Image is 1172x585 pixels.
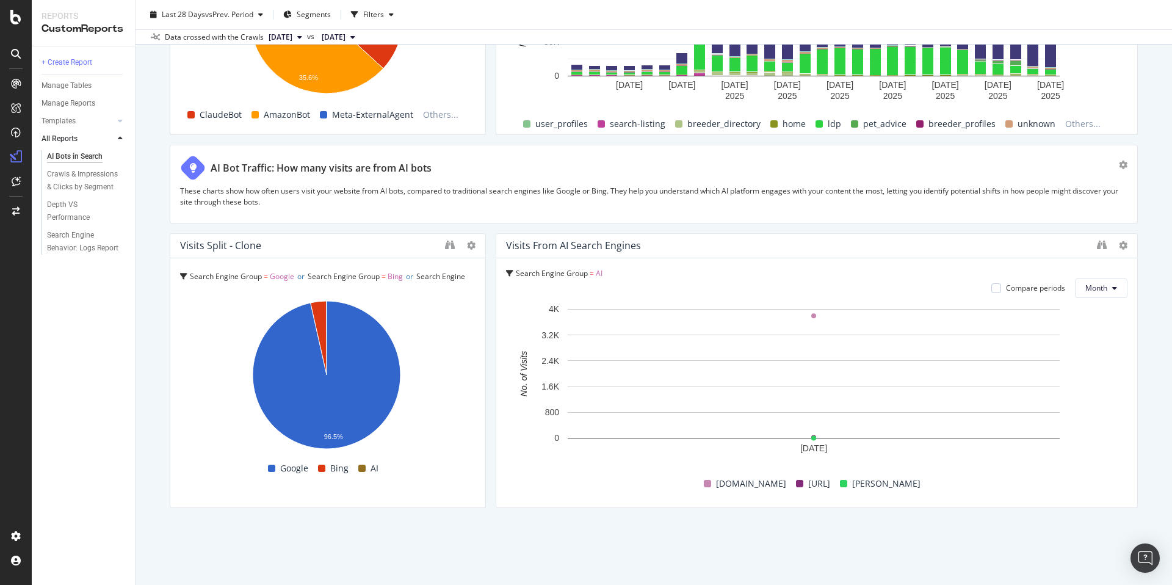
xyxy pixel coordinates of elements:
span: = [203,288,208,299]
text: 2025 [831,90,850,100]
text: [DATE] [616,79,643,89]
span: Month [1085,283,1107,293]
div: Visits from AI Search EnginesSearch Engine Group = AICompare periodsMonthA chart.[DOMAIN_NAME][UR... [496,233,1138,508]
span: ldp [828,117,841,131]
div: All Reports [42,133,78,145]
text: 2025 [1041,90,1060,100]
text: No. of Visits [519,351,529,396]
text: 2025 [988,90,1007,100]
span: [DOMAIN_NAME] [716,476,786,491]
text: [DATE] [668,79,695,89]
div: binoculars [1097,240,1107,250]
div: Reports [42,10,125,22]
div: binoculars [445,240,455,250]
button: Month [1075,278,1127,298]
span: Last 28 Days [162,9,205,20]
div: Templates [42,115,76,128]
text: 96.5% [324,433,343,440]
a: + Create Report [42,56,126,69]
span: 2025 Jul. 27th [322,32,345,43]
span: user_profiles [535,117,588,131]
div: CustomReports [42,22,125,36]
span: Meta-ExternalAgent [332,107,413,122]
span: AmazonBot [264,107,310,122]
a: Manage Reports [42,97,126,110]
div: Depth VS Performance [47,198,115,224]
span: AI [596,268,602,278]
div: gear [1119,161,1127,169]
text: 0 [554,433,559,443]
button: [DATE] [317,30,360,45]
text: [DATE] [932,79,959,89]
text: 4K [549,304,560,314]
div: Search Engine Behavior: Logs Report [47,229,119,255]
text: [DATE] [1037,79,1064,89]
span: Others... [1060,117,1105,131]
div: AI Bot Traffic: How many visits are from AI botsThese charts show how often users visit your webs... [170,145,1138,223]
span: Google [280,461,308,476]
div: A chart. [180,294,472,459]
div: Manage Tables [42,79,92,92]
text: 2025 [883,90,902,100]
button: [DATE] [264,30,307,45]
text: 800 [545,407,560,417]
span: Google [270,271,294,282]
span: [PERSON_NAME] [852,476,921,491]
div: Visits Split - CloneSearch Engine Group = GoogleorSearch Engine Group = BingorSearch Engine Group... [170,233,486,508]
text: [DATE] [800,443,827,453]
span: Bing [330,461,349,476]
span: Search Engine Group [308,271,380,282]
span: [URL] [808,476,830,491]
a: Search Engine Behavior: Logs Report [47,229,126,255]
div: Visits from AI Search Engines [506,239,641,252]
text: 2.4K [541,356,559,366]
text: 2025 [936,90,955,100]
span: unknown [1018,117,1055,131]
button: Segments [278,5,336,24]
text: 2025 [725,90,744,100]
span: vs [307,31,317,42]
span: Segments [297,9,331,20]
a: AI Bots in Search [47,150,126,163]
a: Depth VS Performance [47,198,126,224]
p: These charts show how often users visit your website from AI bots, compared to traditional search... [180,186,1127,206]
span: Others... [418,107,463,122]
span: = [590,268,594,278]
div: Crawls & Impressions & Clicks by Segment [47,168,120,194]
span: Search Engine Group [516,268,588,278]
div: Open Intercom Messenger [1130,543,1160,573]
text: 35.6% [299,74,318,81]
text: [DATE] [774,79,801,89]
div: Manage Reports [42,97,95,110]
span: vs Prev. Period [205,9,253,20]
a: Templates [42,115,114,128]
span: = [264,271,268,282]
text: 1.6K [541,382,559,391]
span: AI [209,288,216,299]
text: [DATE] [985,79,1011,89]
div: Visits Split - Clone [180,239,261,252]
span: search-listing [610,117,665,131]
a: All Reports [42,133,114,145]
text: [DATE] [722,79,748,89]
text: 2025 [778,90,797,100]
div: Compare periods [1006,283,1065,293]
span: or [297,271,305,282]
a: Crawls & Impressions & Clicks by Segment [47,168,126,194]
text: [DATE] [827,79,853,89]
svg: A chart. [506,303,1121,465]
div: AI Bots in Search [47,150,103,163]
span: AI [371,461,378,476]
span: breeder_directory [687,117,761,131]
button: Last 28 DaysvsPrev. Period [145,5,268,24]
span: or [406,271,413,282]
button: Filters [346,5,399,24]
div: + Create Report [42,56,92,69]
span: Bing [388,271,403,282]
div: Data crossed with the Crawls [165,32,264,43]
span: home [783,117,806,131]
span: = [382,271,386,282]
span: Search Engine Group [190,271,262,282]
text: 0 [554,71,559,81]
